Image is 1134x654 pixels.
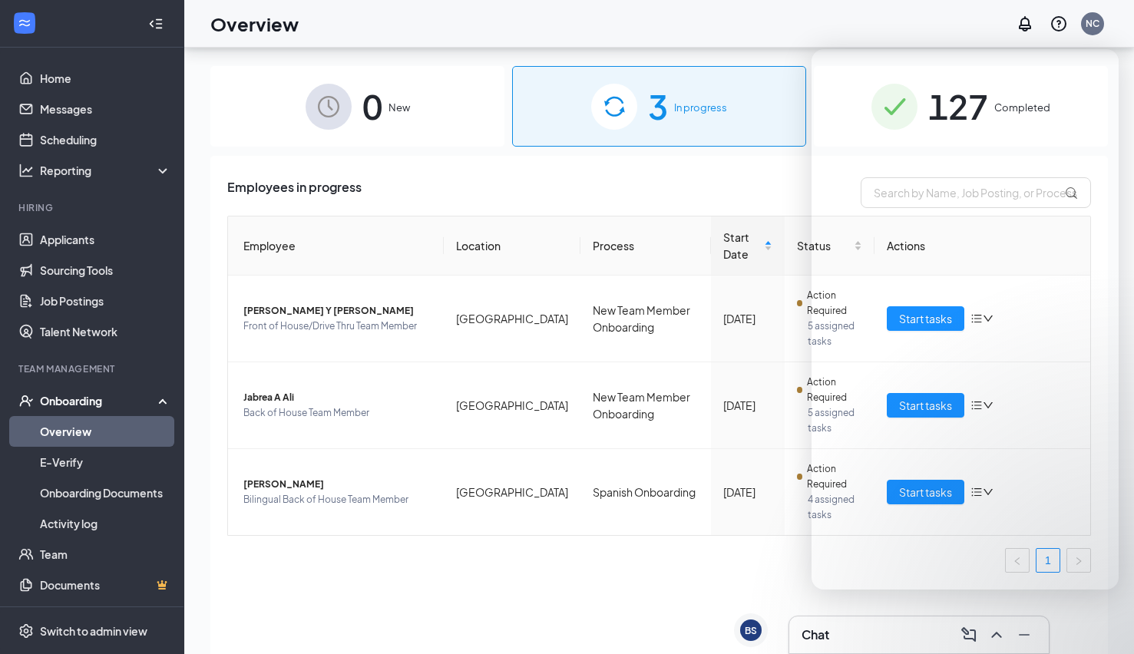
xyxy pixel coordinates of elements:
svg: Settings [18,623,34,639]
svg: UserCheck [18,393,34,408]
a: SurveysCrown [40,600,171,631]
td: Spanish Onboarding [580,449,711,535]
a: Messages [40,94,171,124]
a: Activity log [40,508,171,539]
div: BS [745,624,757,637]
div: Onboarding [40,393,158,408]
button: ChevronUp [984,623,1009,647]
a: Scheduling [40,124,171,155]
span: Status [797,237,851,254]
svg: ComposeMessage [960,626,978,644]
th: Employee [228,216,444,276]
div: Switch to admin view [40,623,147,639]
span: 3 [648,80,668,133]
div: [DATE] [723,484,773,500]
svg: ChevronUp [987,626,1006,644]
span: 0 [362,80,382,133]
h3: Chat [802,626,829,643]
span: Action Required [807,375,863,405]
span: New [388,100,410,115]
iframe: Intercom live chat [812,49,1119,590]
a: DocumentsCrown [40,570,171,600]
span: Start Date [723,229,762,263]
span: Action Required [807,288,863,319]
span: [PERSON_NAME] [243,477,431,492]
svg: Collapse [148,16,164,31]
span: Back of House Team Member [243,405,431,421]
a: Applicants [40,224,171,255]
button: ComposeMessage [957,623,981,647]
div: Hiring [18,201,168,214]
span: Front of House/Drive Thru Team Member [243,319,431,334]
svg: QuestionInfo [1050,15,1068,33]
th: Status [785,216,874,276]
span: Action Required [807,461,863,492]
div: [DATE] [723,310,773,327]
a: Job Postings [40,286,171,316]
div: Reporting [40,163,172,178]
svg: Minimize [1015,626,1033,644]
td: [GEOGRAPHIC_DATA] [444,276,580,362]
td: New Team Member Onboarding [580,276,711,362]
a: Overview [40,416,171,447]
a: Home [40,63,171,94]
svg: Analysis [18,163,34,178]
th: Location [444,216,580,276]
span: 4 assigned tasks [808,492,862,523]
div: Team Management [18,362,168,375]
span: Jabrea A Ali [243,390,431,405]
a: E-Verify [40,447,171,477]
th: Process [580,216,711,276]
div: [DATE] [723,397,773,414]
a: Onboarding Documents [40,477,171,508]
td: [GEOGRAPHIC_DATA] [444,449,580,535]
h1: Overview [210,11,299,37]
a: Sourcing Tools [40,255,171,286]
iframe: Intercom live chat [1082,602,1119,639]
span: Bilingual Back of House Team Member [243,492,431,507]
div: NC [1086,17,1099,30]
td: [GEOGRAPHIC_DATA] [444,362,580,449]
svg: WorkstreamLogo [17,15,32,31]
td: New Team Member Onboarding [580,362,711,449]
span: In progress [674,100,727,115]
span: 5 assigned tasks [808,319,862,349]
a: Talent Network [40,316,171,347]
span: [PERSON_NAME] Y [PERSON_NAME] [243,303,431,319]
a: Team [40,539,171,570]
button: Minimize [1012,623,1036,647]
span: 5 assigned tasks [808,405,862,436]
span: Employees in progress [227,177,362,208]
svg: Notifications [1016,15,1034,33]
